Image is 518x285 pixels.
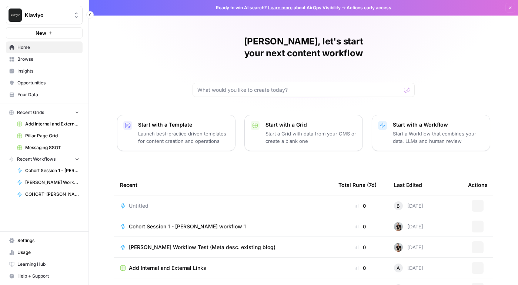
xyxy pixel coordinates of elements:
span: Untitled [129,202,148,209]
span: Add Internal and External Links [25,121,79,127]
img: qq1exqcea0wapzto7wd7elbwtl3p [394,222,403,231]
a: Messaging SSOT [14,142,83,154]
a: Insights [6,65,83,77]
a: Untitled [120,202,327,209]
img: Klaviyo Logo [9,9,22,22]
button: Recent Workflows [6,154,83,165]
div: Last Edited [394,175,422,195]
span: Help + Support [17,273,79,279]
div: 0 [338,223,382,230]
a: Settings [6,235,83,247]
a: Usage [6,247,83,258]
a: Browse [6,53,83,65]
a: Your Data [6,89,83,101]
span: Your Data [17,91,79,98]
a: Learn more [268,5,293,10]
p: Start a Workflow that combines your data, LLMs and human review [393,130,484,145]
button: Start with a GridStart a Grid with data from your CMS or create a blank one [244,115,363,151]
a: Cohort Session 1 - [PERSON_NAME] workflow 1 [120,223,327,230]
a: Pillar Page Grid [14,130,83,142]
a: Home [6,41,83,53]
p: Start a Grid with data from your CMS or create a blank one [265,130,357,145]
div: [DATE] [394,222,423,231]
a: [PERSON_NAME] Workflow Test (Meta desc. existing blog) [120,244,327,251]
p: Start with a Workflow [393,121,484,128]
div: [DATE] [394,264,423,272]
a: Add Internal and External Links [120,264,327,272]
p: Start with a Grid [265,121,357,128]
a: COHORT-[PERSON_NAME]-Test-2 [14,188,83,200]
p: Launch best-practice driven templates for content creation and operations [138,130,229,145]
button: Help + Support [6,270,83,282]
div: [DATE] [394,201,423,210]
span: New [36,29,46,37]
button: Start with a WorkflowStart a Workflow that combines your data, LLMs and human review [372,115,490,151]
div: Recent [120,175,327,195]
div: 0 [338,264,382,272]
button: Start with a TemplateLaunch best-practice driven templates for content creation and operations [117,115,235,151]
a: Learning Hub [6,258,83,270]
span: COHORT-[PERSON_NAME]-Test-2 [25,191,79,198]
span: Recent Workflows [17,156,56,162]
span: Messaging SSOT [25,144,79,151]
div: [DATE] [394,243,423,252]
img: qq1exqcea0wapzto7wd7elbwtl3p [394,243,403,252]
button: New [6,27,83,38]
p: Start with a Template [138,121,229,128]
a: Opportunities [6,77,83,89]
span: Home [17,44,79,51]
button: Recent Grids [6,107,83,118]
a: Cohort Session 1 - [PERSON_NAME] workflow 1 [14,165,83,177]
span: Insights [17,68,79,74]
div: Actions [468,175,488,195]
h1: [PERSON_NAME], let's start your next content workflow [193,36,415,59]
input: What would you like to create today? [197,86,401,94]
span: B [397,202,400,209]
span: [PERSON_NAME] Workflow Test (Meta desc. existing blog) [25,179,79,186]
span: Klaviyo [25,11,70,19]
a: [PERSON_NAME] Workflow Test (Meta desc. existing blog) [14,177,83,188]
span: Cohort Session 1 - [PERSON_NAME] workflow 1 [25,167,79,174]
span: Browse [17,56,79,63]
span: Learning Hub [17,261,79,268]
span: Ready to win AI search? about AirOps Visibility [216,4,341,11]
button: Workspace: Klaviyo [6,6,83,24]
a: Add Internal and External Links [14,118,83,130]
span: A [397,264,400,272]
span: Settings [17,237,79,244]
span: Cohort Session 1 - [PERSON_NAME] workflow 1 [129,223,246,230]
div: 0 [338,202,382,209]
div: Total Runs (7d) [338,175,377,195]
div: 0 [338,244,382,251]
span: Add Internal and External Links [129,264,206,272]
span: Recent Grids [17,109,44,116]
span: [PERSON_NAME] Workflow Test (Meta desc. existing blog) [129,244,275,251]
span: Actions early access [347,4,391,11]
span: Pillar Page Grid [25,133,79,139]
span: Usage [17,249,79,256]
span: Opportunities [17,80,79,86]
